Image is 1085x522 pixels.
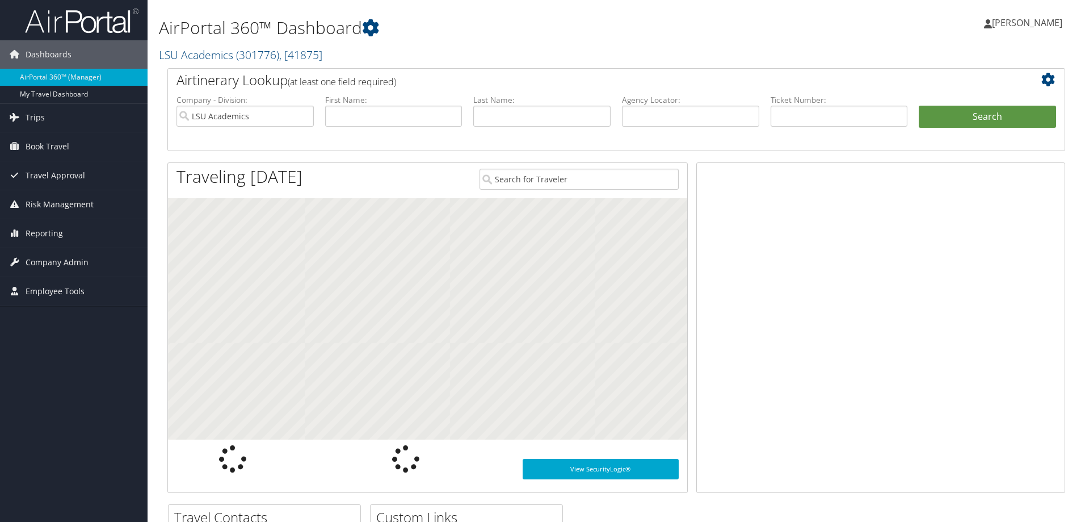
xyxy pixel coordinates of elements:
span: ( 301776 ) [236,47,279,62]
span: [PERSON_NAME] [992,16,1062,29]
a: [PERSON_NAME] [984,6,1074,40]
button: Search [919,106,1056,128]
h1: AirPortal 360™ Dashboard [159,16,769,40]
span: Reporting [26,219,63,248]
span: Travel Approval [26,161,85,190]
span: Risk Management [26,190,94,219]
img: airportal-logo.png [25,7,138,34]
label: Ticket Number: [771,94,908,106]
span: Trips [26,103,45,132]
label: Last Name: [473,94,611,106]
span: Book Travel [26,132,69,161]
input: Search for Traveler [480,169,679,190]
a: LSU Academics [159,47,322,62]
h2: Airtinerary Lookup [176,70,981,90]
a: View SecurityLogic® [523,459,679,479]
span: Company Admin [26,248,89,277]
label: Agency Locator: [622,94,759,106]
span: (at least one field required) [288,76,396,88]
span: Employee Tools [26,277,85,306]
span: , [ 41875 ] [279,47,322,62]
h1: Traveling [DATE] [176,165,302,189]
label: Company - Division: [176,94,314,106]
label: First Name: [325,94,462,106]
span: Dashboards [26,40,72,69]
